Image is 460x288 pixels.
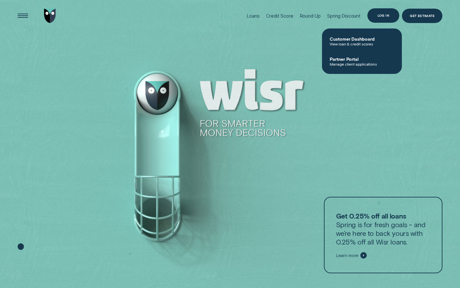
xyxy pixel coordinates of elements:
div: Credit Score [266,13,293,19]
a: Partner PortalManage client applications [322,51,402,71]
a: Get Estimate [402,9,442,23]
button: Log in [367,8,399,23]
p: Spring is for fresh goals - and we’re here to back yours with 0.25% off all Wisr loans. [336,212,431,246]
a: Get 0.25% off all loansSpring is for fresh goals - and we’re here to back yours with 0.25% off al... [324,197,442,273]
a: Customer DashboardView loan & credit scores [322,31,402,51]
img: Wisr [44,9,56,23]
button: Open Menu [16,9,30,23]
strong: Get 0.25% off all loans [336,212,406,220]
span: Manage client applications [330,62,394,66]
div: Spring Discount [327,13,361,19]
span: View loan & credit scores [330,42,394,46]
span: Partner Portal [330,56,394,62]
span: Learn more [336,253,359,258]
div: Log in [378,14,389,17]
div: Round Up [300,13,321,19]
div: Loans [247,13,259,19]
span: Customer Dashboard [330,36,394,42]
